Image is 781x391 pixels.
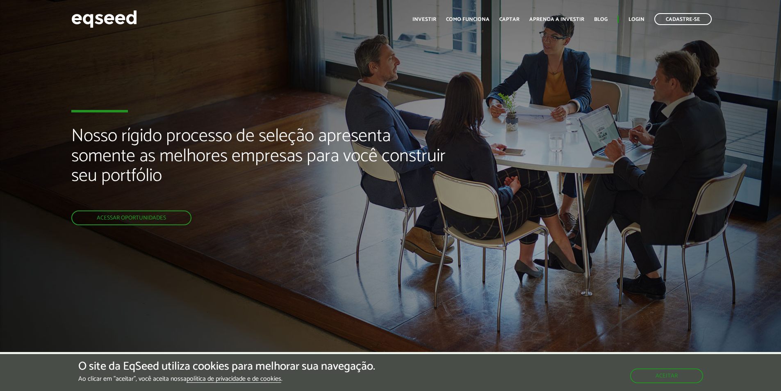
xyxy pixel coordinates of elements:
[187,376,281,383] a: política de privacidade e de cookies
[594,17,608,22] a: Blog
[499,17,519,22] a: Captar
[71,8,137,30] img: EqSeed
[529,17,584,22] a: Aprenda a investir
[412,17,436,22] a: Investir
[78,375,375,383] p: Ao clicar em "aceitar", você aceita nossa .
[654,13,712,25] a: Cadastre-se
[446,17,490,22] a: Como funciona
[71,126,450,210] h2: Nosso rígido processo de seleção apresenta somente as melhores empresas para você construir seu p...
[78,360,375,373] h5: O site da EqSeed utiliza cookies para melhorar sua navegação.
[630,368,703,383] button: Aceitar
[71,210,191,225] a: Acessar oportunidades
[628,17,644,22] a: Login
